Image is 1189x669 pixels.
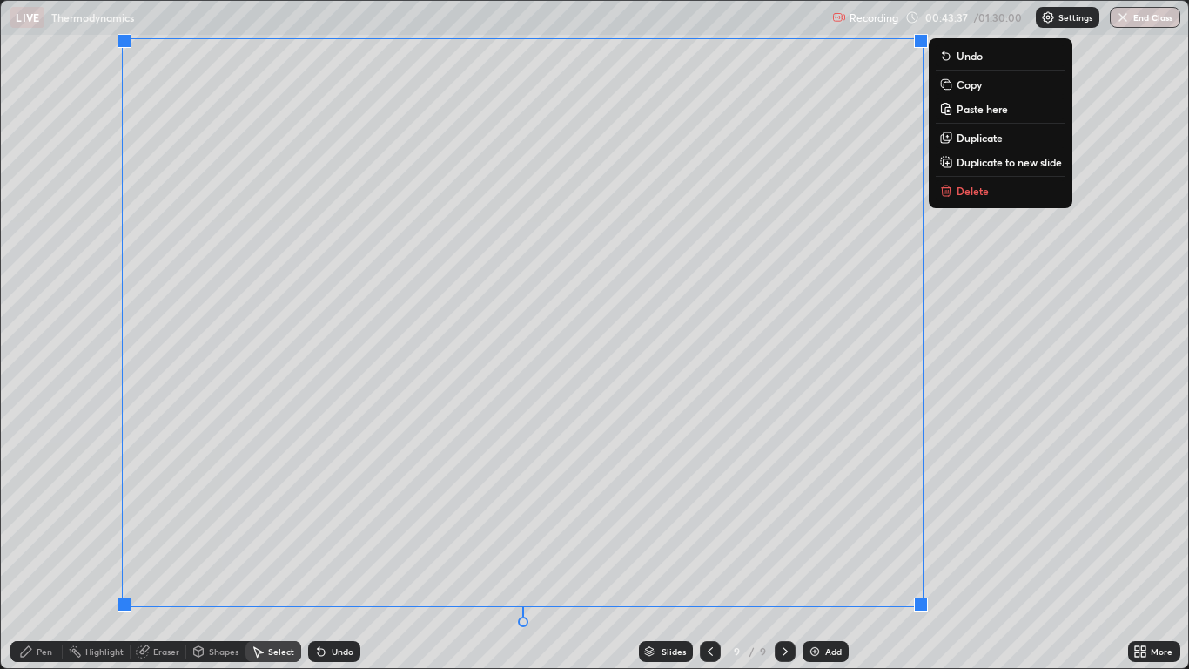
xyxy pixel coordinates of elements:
img: end-class-cross [1116,10,1130,24]
button: Copy [936,74,1065,95]
p: Duplicate [957,131,1003,145]
div: Shapes [209,647,238,656]
p: Paste here [957,102,1008,116]
div: Slides [662,647,686,656]
p: Undo [957,49,983,63]
div: Highlight [85,647,124,656]
button: Paste here [936,98,1065,119]
button: Duplicate to new slide [936,152,1065,172]
img: add-slide-button [808,645,822,659]
img: class-settings-icons [1041,10,1055,24]
button: Duplicate [936,127,1065,148]
div: / [749,646,754,657]
div: Select [268,647,294,656]
div: 9 [728,646,745,657]
div: Eraser [153,647,179,656]
p: Settings [1058,13,1092,22]
p: LIVE [16,10,39,24]
div: Add [825,647,842,656]
p: Copy [957,78,982,91]
img: recording.375f2c34.svg [832,10,846,24]
button: End Class [1110,7,1180,28]
div: Pen [37,647,52,656]
p: Thermodynamics [51,10,134,24]
p: Recording [850,11,898,24]
button: Delete [936,180,1065,201]
div: Undo [332,647,353,656]
div: More [1151,647,1172,656]
button: Undo [936,45,1065,66]
p: Duplicate to new slide [957,155,1062,169]
div: 9 [757,644,768,659]
p: Delete [957,184,989,198]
